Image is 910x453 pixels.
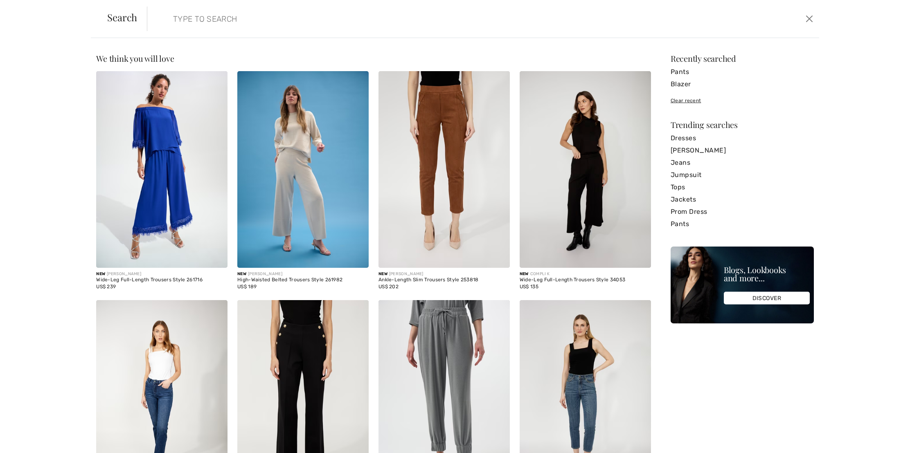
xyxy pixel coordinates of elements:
span: US$ 135 [520,284,538,289]
div: Ankle-Length Slim Trousers Style 253818 [378,277,510,283]
div: High-Waisted Belted Trousers Style 261982 [237,277,369,283]
div: Blogs, Lookbooks and more... [724,266,810,282]
a: Jumpsuit [671,169,814,181]
span: New [96,271,105,276]
div: Recently searched [671,54,814,63]
span: We think you will love [96,53,174,64]
div: [PERSON_NAME] [96,271,227,277]
a: Jeans [671,157,814,169]
div: Wide-Leg Full-Length Trousers Style 261716 [96,277,227,283]
span: US$ 189 [237,284,257,289]
a: Tops [671,181,814,193]
span: New [378,271,387,276]
span: New [520,271,529,276]
span: US$ 202 [378,284,399,289]
a: [PERSON_NAME] [671,144,814,157]
a: Jackets [671,193,814,206]
a: Pants [671,218,814,230]
a: Blazer [671,78,814,90]
a: Dresses [671,132,814,144]
a: Pants [671,66,814,78]
div: DISCOVER [724,292,810,305]
span: Chat [19,6,36,13]
div: Trending searches [671,121,814,129]
span: New [237,271,246,276]
img: High-Waisted Belted Trousers Style 261982. Birch melange [237,71,369,268]
img: Wide-Leg Full-Length Trousers Style 34053. Black [520,71,651,268]
a: Prom Dress [671,206,814,218]
img: Blogs, Lookbooks and more... [671,247,814,323]
input: TYPE TO SEARCH [167,7,644,31]
span: US$ 239 [96,284,116,289]
span: Search [107,12,137,22]
div: Clear recent [671,97,814,104]
div: [PERSON_NAME] [378,271,510,277]
img: Ankle-Length Slim Trousers Style 253818. Camel [378,71,510,268]
div: [PERSON_NAME] [237,271,369,277]
div: Wide-Leg Full-Length Trousers Style 34053 [520,277,651,283]
button: Close [803,12,816,25]
div: COMPLI K [520,271,651,277]
img: Wide-Leg Full-Length Trousers Style 261716. Royal Sapphire 163 [96,71,227,268]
